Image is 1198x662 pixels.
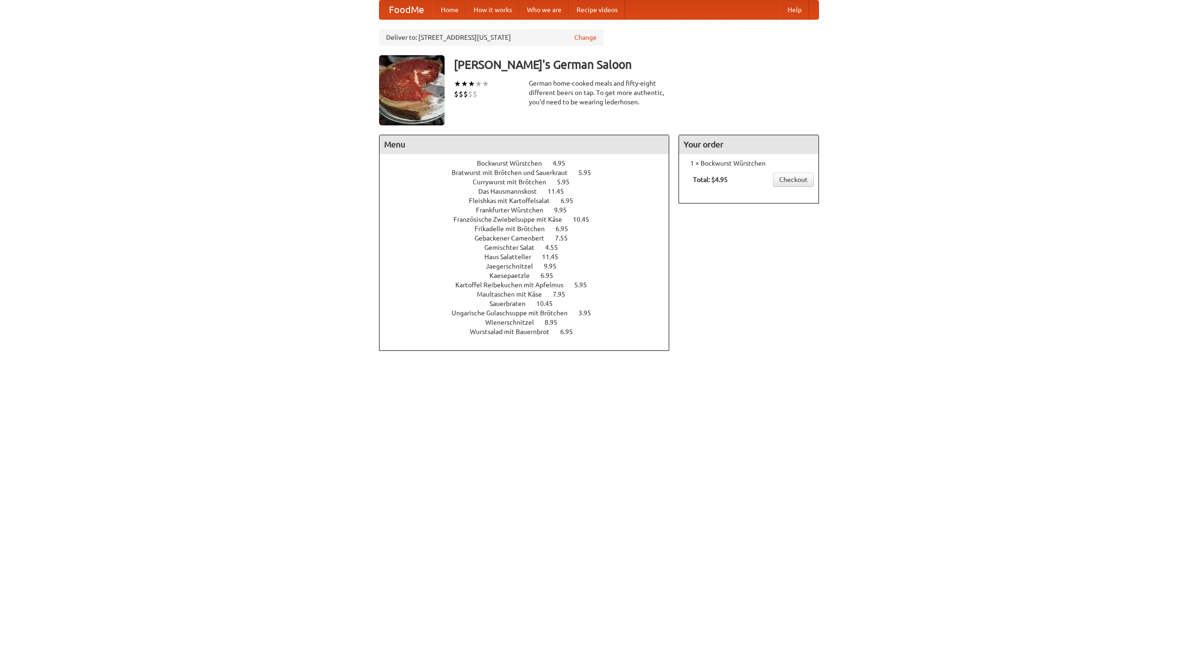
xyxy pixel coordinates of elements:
span: Kartoffel Reibekuchen mit Apfelmus [455,281,573,289]
a: Currywurst mit Brötchen 5.95 [473,178,587,186]
a: Fleishkas mit Kartoffelsalat 6.95 [469,197,591,204]
a: Frankfurter Würstchen 9.95 [476,206,584,214]
span: 5.95 [578,169,600,176]
span: Haus Salatteller [484,253,541,261]
a: Ungarische Gulaschsuppe mit Brötchen 3.95 [452,309,608,317]
a: Französische Zwiebelsuppe mit Käse 10.45 [453,216,606,223]
a: Maultaschen mit Käse 7.95 [477,291,583,298]
span: 5.95 [557,178,579,186]
div: German home-cooked meals and fifty-eight different beers on tap. To get more authentic, you'd nee... [529,79,669,107]
b: Total: $4.95 [693,176,728,183]
a: Bockwurst Würstchen 4.95 [477,160,583,167]
h4: Menu [380,135,669,154]
span: 6.95 [541,272,562,279]
a: Sauerbraten 10.45 [489,300,570,307]
span: Kaesepaetzle [489,272,539,279]
h4: Your order [679,135,818,154]
a: Haus Salatteller 11.45 [484,253,576,261]
li: ★ [468,79,475,89]
span: Maultaschen mit Käse [477,291,551,298]
span: 3.95 [578,309,600,317]
span: Ungarische Gulaschsuppe mit Brötchen [452,309,577,317]
li: ★ [461,79,468,89]
span: 7.55 [555,234,577,242]
span: 5.95 [574,281,596,289]
span: 9.95 [544,262,566,270]
span: Fleishkas mit Kartoffelsalat [469,197,559,204]
span: 9.95 [554,206,576,214]
img: angular.jpg [379,55,445,125]
span: Bockwurst Würstchen [477,160,551,167]
span: 6.95 [560,328,582,335]
a: Who we are [519,0,569,19]
a: Gemischter Salat 4.55 [484,244,575,251]
span: Sauerbraten [489,300,535,307]
a: Help [780,0,809,19]
a: Home [433,0,466,19]
li: $ [473,89,477,99]
a: Recipe videos [569,0,625,19]
a: Kartoffel Reibekuchen mit Apfelmus 5.95 [455,281,604,289]
span: 11.45 [542,253,568,261]
a: Change [574,33,597,42]
a: FoodMe [380,0,433,19]
span: Gebackener Camenbert [475,234,554,242]
span: Wurstsalad mit Bauernbrot [470,328,559,335]
a: Gebackener Camenbert 7.55 [475,234,585,242]
span: 6.95 [555,225,577,233]
span: 10.45 [536,300,562,307]
a: Checkout [773,173,814,187]
span: Jaegerschnitzel [486,262,542,270]
li: $ [463,89,468,99]
span: Currywurst mit Brötchen [473,178,555,186]
span: 4.55 [545,244,567,251]
span: 8.95 [545,319,567,326]
li: ★ [454,79,461,89]
a: Jaegerschnitzel 9.95 [486,262,574,270]
span: 11.45 [548,188,573,195]
span: Frankfurter Würstchen [476,206,553,214]
span: Frikadelle mit Brötchen [475,225,554,233]
a: Wurstsalad mit Bauernbrot 6.95 [470,328,590,335]
span: Wienerschnitzel [485,319,543,326]
li: $ [454,89,459,99]
span: Das Hausmannskost [478,188,546,195]
span: 10.45 [573,216,599,223]
span: 7.95 [553,291,575,298]
span: Bratwurst mit Brötchen und Sauerkraut [452,169,577,176]
span: Gemischter Salat [484,244,544,251]
li: ★ [475,79,482,89]
li: $ [459,89,463,99]
a: Frikadelle mit Brötchen 6.95 [475,225,585,233]
li: $ [468,89,473,99]
li: ★ [482,79,489,89]
a: Das Hausmannskost 11.45 [478,188,581,195]
h3: [PERSON_NAME]'s German Saloon [454,55,819,74]
a: Wienerschnitzel 8.95 [485,319,575,326]
li: 1 × Bockwurst Würstchen [684,159,814,168]
a: Bratwurst mit Brötchen und Sauerkraut 5.95 [452,169,608,176]
span: 4.95 [553,160,575,167]
div: Deliver to: [STREET_ADDRESS][US_STATE] [379,29,604,46]
span: Französische Zwiebelsuppe mit Käse [453,216,571,223]
a: How it works [466,0,519,19]
a: Kaesepaetzle 6.95 [489,272,570,279]
span: 6.95 [561,197,583,204]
